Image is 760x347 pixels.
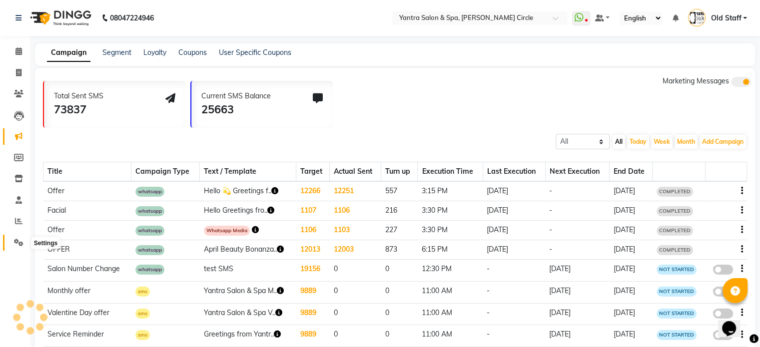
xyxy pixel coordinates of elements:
[131,162,200,182] th: Campaign Type
[47,44,90,62] a: Campaign
[609,260,653,282] td: [DATE]
[43,181,131,201] td: Offer
[483,162,545,182] th: Last Execution
[43,303,131,325] td: Valentine Day offer
[204,226,250,236] span: Whatsapp Media
[330,303,381,325] td: 0
[483,260,545,282] td: -
[381,162,418,182] th: Turn up
[330,201,381,221] td: 1106
[418,162,483,182] th: Execution Time
[135,287,150,297] span: sms
[418,201,483,221] td: 3:30 PM
[330,221,381,240] td: 1103
[418,325,483,347] td: 11:00 AM
[25,4,94,32] img: logo
[296,240,330,260] td: 12013
[200,260,296,282] td: test SMS
[135,265,164,275] span: whatsapp
[545,303,609,325] td: [DATE]
[43,325,131,347] td: Service Reminder
[483,303,545,325] td: -
[688,9,706,26] img: Old Staff
[200,325,296,347] td: Greetings from Yantr..
[143,48,166,57] a: Loyalty
[381,325,418,347] td: 0
[545,162,609,182] th: Next Execution
[663,76,729,85] span: Marketing Messages
[135,330,150,340] span: sms
[43,162,131,182] th: Title
[713,265,733,275] label: false
[200,281,296,303] td: Yantra Salon & Spa M..
[54,91,103,101] div: Total Sent SMS
[330,240,381,260] td: 12003
[609,162,653,182] th: End Date
[200,201,296,221] td: Hello Greetings fro..
[700,135,746,149] button: Add Campaign
[381,281,418,303] td: 0
[296,303,330,325] td: 9889
[381,201,418,221] td: 216
[545,221,609,240] td: -
[418,303,483,325] td: 11:00 AM
[330,260,381,282] td: 0
[296,221,330,240] td: 1106
[545,260,609,282] td: [DATE]
[483,325,545,347] td: -
[609,325,653,347] td: [DATE]
[545,181,609,201] td: -
[609,240,653,260] td: [DATE]
[54,101,103,118] div: 73837
[135,187,164,197] span: whatsapp
[627,135,649,149] button: Today
[657,287,697,297] span: NOT STARTED
[483,240,545,260] td: [DATE]
[418,240,483,260] td: 6:15 PM
[418,181,483,201] td: 3:15 PM
[609,221,653,240] td: [DATE]
[178,48,207,57] a: Coupons
[609,201,653,221] td: [DATE]
[657,245,693,255] span: COMPLETED
[296,281,330,303] td: 9889
[609,303,653,325] td: [DATE]
[200,303,296,325] td: Yantra Salon & Spa V..
[418,281,483,303] td: 11:00 AM
[43,260,131,282] td: Salon Number Change
[43,281,131,303] td: Monthly offer
[200,240,296,260] td: April Beauty Bonanza..
[200,162,296,182] th: Text / Template
[381,303,418,325] td: 0
[545,325,609,347] td: [DATE]
[545,240,609,260] td: -
[43,240,131,260] td: OFFER
[200,181,296,201] td: Hello 💫 Greetings f..
[296,162,330,182] th: Target
[418,221,483,240] td: 3:30 PM
[219,48,291,57] a: User Specific Coupons
[713,309,733,319] label: false
[609,181,653,201] td: [DATE]
[296,201,330,221] td: 1107
[483,281,545,303] td: -
[135,245,164,255] span: whatsapp
[110,4,154,32] b: 08047224946
[381,240,418,260] td: 873
[381,221,418,240] td: 227
[657,265,697,275] span: NOT STARTED
[296,260,330,282] td: 19156
[657,206,693,216] span: COMPLETED
[201,91,271,101] div: Current SMS Balance
[31,237,60,249] div: Settings
[381,181,418,201] td: 557
[135,309,150,319] span: sms
[657,309,697,319] span: NOT STARTED
[657,330,697,340] span: NOT STARTED
[483,201,545,221] td: [DATE]
[43,221,131,240] td: Offer
[296,325,330,347] td: 9889
[545,201,609,221] td: -
[330,325,381,347] td: 0
[711,13,741,23] span: Old Staff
